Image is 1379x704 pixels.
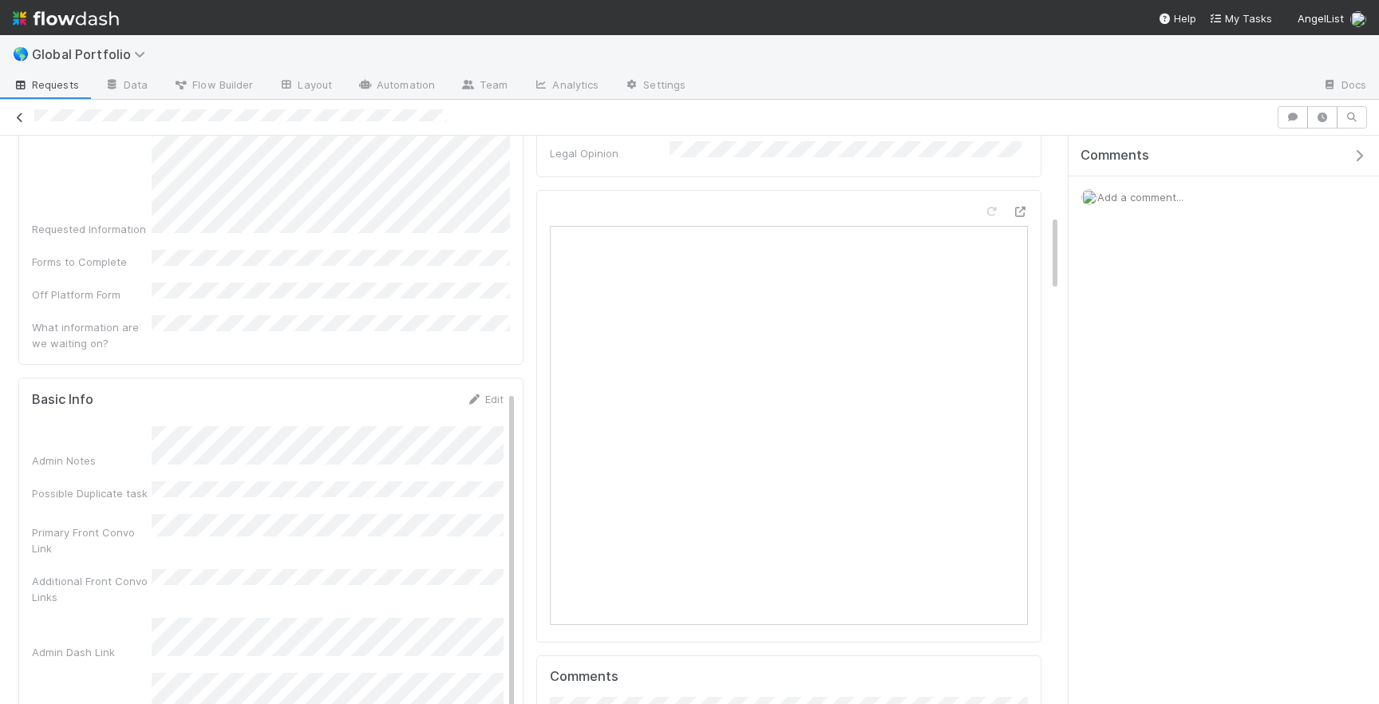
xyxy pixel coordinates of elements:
[32,573,152,605] div: Additional Front Convo Links
[13,77,79,93] span: Requests
[32,485,152,501] div: Possible Duplicate task
[520,73,611,99] a: Analytics
[466,393,504,405] a: Edit
[32,221,152,237] div: Requested Information
[1081,148,1149,164] span: Comments
[611,73,698,99] a: Settings
[32,46,153,62] span: Global Portfolio
[1097,191,1183,204] span: Add a comment...
[1209,12,1272,25] span: My Tasks
[1158,10,1196,26] div: Help
[32,287,152,303] div: Off Platform Form
[266,73,345,99] a: Layout
[550,669,1028,685] h5: Comments
[1298,12,1344,25] span: AngelList
[1350,11,1366,27] img: avatar_e0ab5a02-4425-4644-8eca-231d5bcccdf4.png
[13,47,29,61] span: 🌎
[32,254,152,270] div: Forms to Complete
[173,77,253,93] span: Flow Builder
[448,73,520,99] a: Team
[32,319,152,351] div: What information are we waiting on?
[32,644,152,660] div: Admin Dash Link
[32,524,152,556] div: Primary Front Convo Link
[160,73,266,99] a: Flow Builder
[32,453,152,469] div: Admin Notes
[13,5,119,32] img: logo-inverted-e16ddd16eac7371096b0.svg
[1081,189,1097,205] img: avatar_e0ab5a02-4425-4644-8eca-231d5bcccdf4.png
[550,145,670,161] div: Legal Opinion
[345,73,448,99] a: Automation
[92,73,160,99] a: Data
[32,392,93,408] h5: Basic Info
[1310,73,1379,99] a: Docs
[1209,10,1272,26] a: My Tasks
